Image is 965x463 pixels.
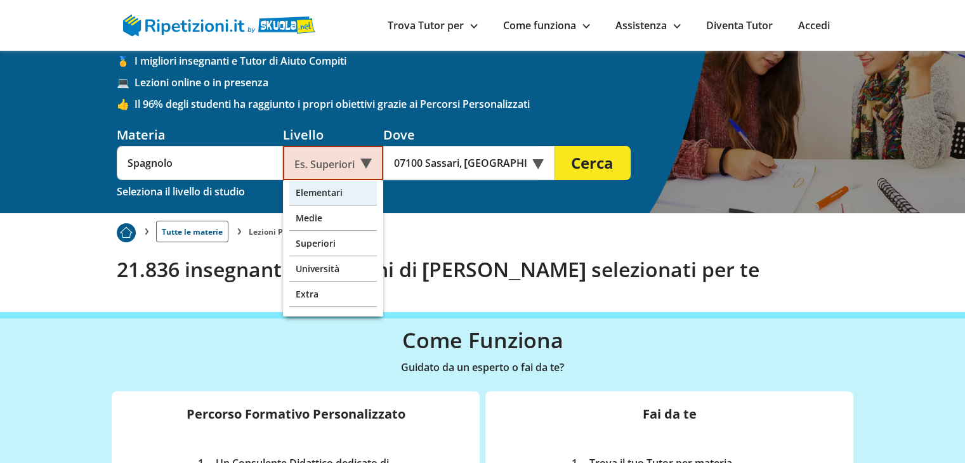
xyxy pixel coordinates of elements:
[503,18,590,32] a: Come funziona
[117,97,135,111] span: 👍
[388,18,478,32] a: Trova Tutor per
[496,407,843,441] h4: Fai da te
[706,18,773,32] a: Diventa Tutor
[289,205,377,231] div: Medie
[283,126,383,143] div: Livello
[123,17,315,31] a: logo Skuola.net | Ripetizioni.it
[135,54,849,68] span: I migliori insegnanti e Tutor di Aiuto Compiti
[117,223,136,242] img: Piu prenotato
[615,18,681,32] a: Assistenza
[555,146,631,180] button: Cerca
[117,358,849,376] p: Guidato da un esperto o fai da te?
[117,213,849,242] nav: breadcrumb d-none d-tablet-block
[117,327,849,353] h3: Come Funziona
[383,146,537,180] input: Es. Indirizzo o CAP
[156,221,228,242] a: Tutte le materie
[289,231,377,256] div: Superiori
[289,282,377,307] div: Extra
[122,407,469,441] h4: Percorso Formativo Personalizzato
[135,97,849,111] span: Il 96% degli studenti ha raggiunto i propri obiettivi grazie ai Percorsi Personalizzati
[123,15,315,36] img: logo Skuola.net | Ripetizioni.it
[289,180,377,205] div: Elementari
[289,256,377,282] div: Università
[117,75,135,89] span: 💻
[117,258,849,282] h2: 21.836 insegnanti per lezioni di [PERSON_NAME] selezionati per te
[117,54,135,68] span: 🥇
[117,126,283,143] div: Materia
[117,183,245,200] div: Seleziona il livello di studio
[117,146,283,180] input: Es. Matematica
[383,126,555,143] div: Dove
[135,75,849,89] span: Lezioni online o in presenza
[249,226,374,237] li: Lezioni Private per Aiuto Compiti
[798,18,830,32] a: Accedi
[283,146,383,180] div: Es. Superiori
